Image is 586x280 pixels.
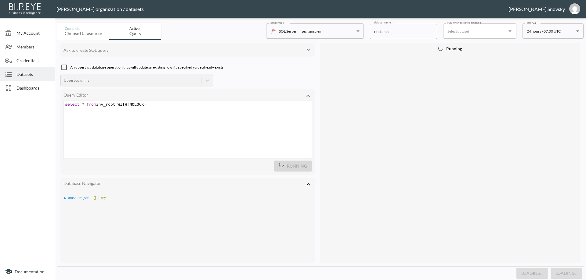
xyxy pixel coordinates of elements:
span: {} [94,195,96,200]
div: sec_amsalem [302,28,322,35]
span: Members [16,44,50,50]
div: Ask to create SQL query [63,48,299,53]
span: amsalem_sec : [68,195,91,200]
div: Choose datasource [65,31,102,36]
input: Select dataset [446,26,505,36]
img: bipeye-logo [8,2,43,15]
div: 24 hours - 07:00 UTC [527,28,574,35]
span: Documentation [15,269,45,274]
div: Query Editor [63,92,299,97]
span: Dashboards [16,85,50,91]
label: interval [527,21,537,25]
div: Active [129,26,141,31]
span: Datasets [16,71,50,77]
button: Open [506,27,514,35]
span: ( [127,102,130,107]
label: dataset name [374,20,391,24]
div: An upsert is a database operation that will update an existing row if a specified value already e... [60,60,315,71]
button: gils@amsalem.com [565,2,584,16]
div: Complete [65,26,102,31]
span: select [65,102,79,107]
span: ) [144,102,146,107]
label: run when selected finished [447,21,481,25]
a: Documentation [5,268,50,275]
div: Database Navigator [63,181,299,186]
label: credentials [270,21,284,25]
div: ▶ [64,197,66,200]
p: SQL Server [279,28,297,35]
span: 1 key [92,195,106,200]
div: [PERSON_NAME] organization / datasets [56,6,508,12]
span: inv_rcpt WITH NOLOCK [65,102,146,107]
span: Credentials [16,57,50,64]
span: My Account [16,30,50,36]
div: Running [323,46,577,51]
div: [PERSON_NAME] Snovsky [508,6,565,12]
img: e1d6fdeb492d5bd457900032a53483e8 [569,3,580,14]
span: from [86,102,96,107]
img: mssql icon [270,28,276,34]
div: Query [129,31,141,36]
